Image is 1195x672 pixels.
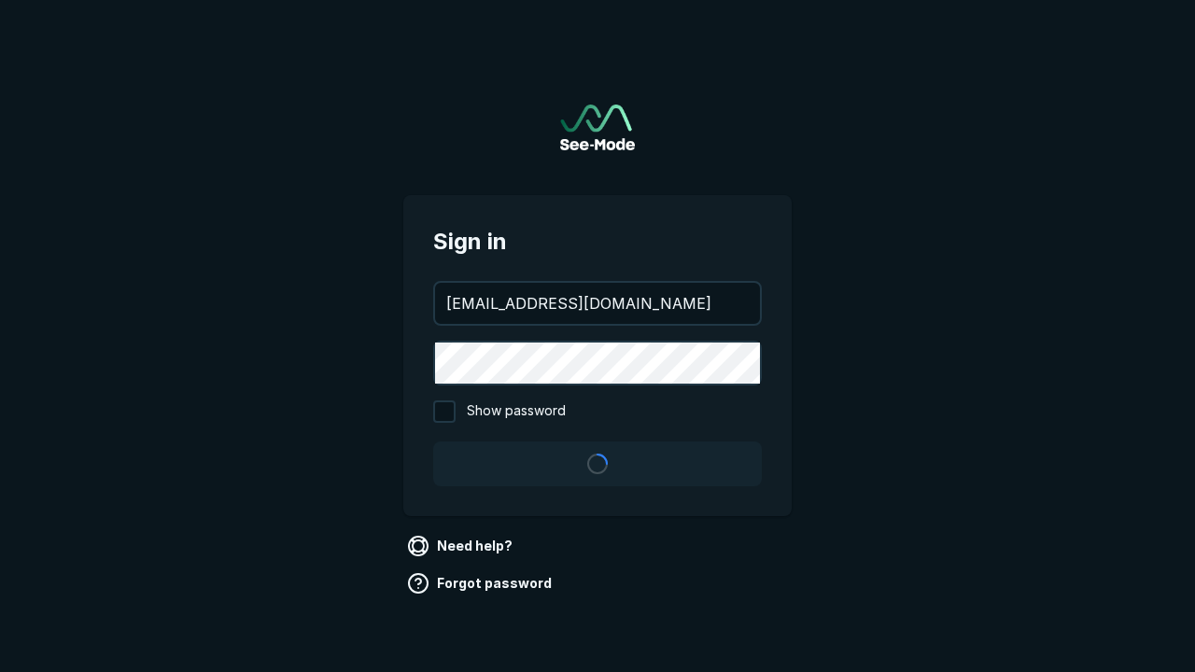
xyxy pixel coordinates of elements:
a: Go to sign in [560,105,635,150]
span: Sign in [433,225,762,259]
span: Show password [467,400,566,423]
img: See-Mode Logo [560,105,635,150]
a: Need help? [403,531,520,561]
input: your@email.com [435,283,760,324]
a: Forgot password [403,568,559,598]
